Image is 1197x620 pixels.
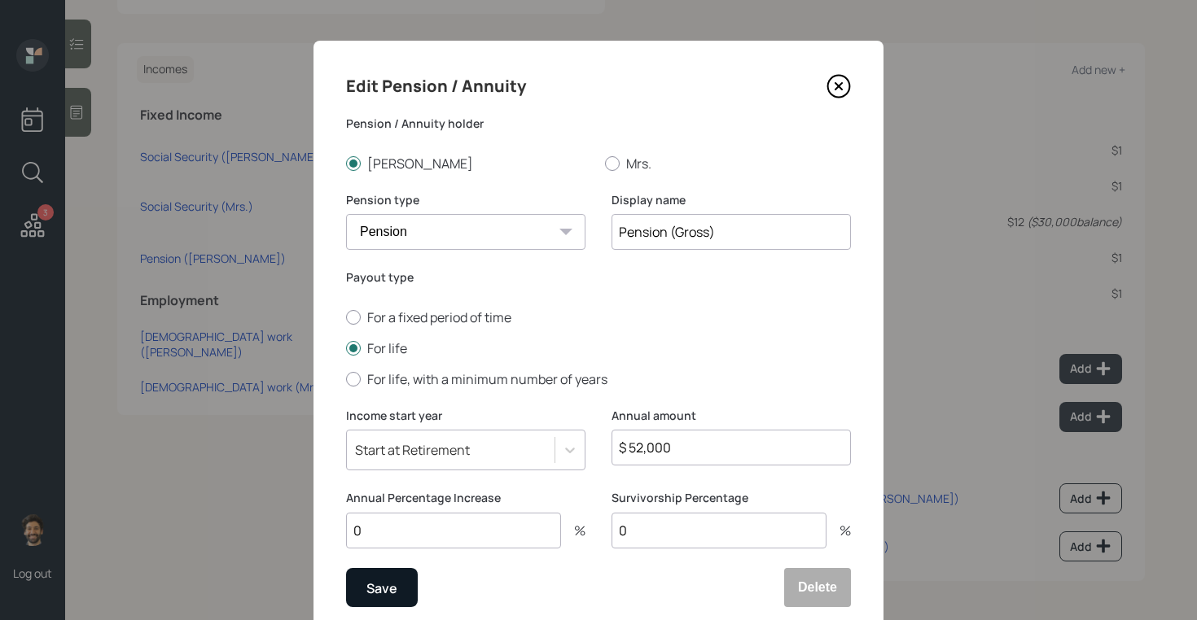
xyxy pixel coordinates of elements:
label: For a fixed period of time [346,308,851,326]
div: Save [366,577,397,599]
label: Survivorship Percentage [612,490,851,506]
div: Start at Retirement [355,441,470,459]
label: Annual amount [612,408,851,424]
div: % [826,524,851,537]
label: Display name [612,192,851,208]
button: Save [346,568,418,607]
label: For life, with a minimum number of years [346,370,851,388]
label: Pension type [346,192,585,208]
label: Mrs. [605,155,851,172]
label: [PERSON_NAME] [346,155,592,172]
label: Payout type [346,269,851,286]
label: Pension / Annuity holder [346,116,851,132]
div: % [561,524,585,537]
label: Income start year [346,408,585,424]
label: Annual Percentage Increase [346,490,585,506]
label: For life [346,339,851,357]
button: Delete [784,568,851,607]
h4: Edit Pension / Annuity [346,73,526,99]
